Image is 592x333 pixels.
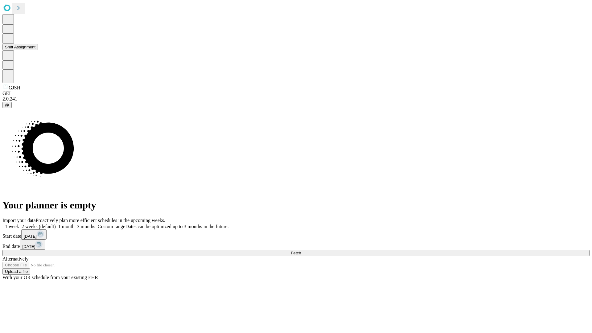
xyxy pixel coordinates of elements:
[2,218,36,223] span: Import your data
[22,244,35,249] span: [DATE]
[21,229,47,240] button: [DATE]
[77,224,95,229] span: 3 months
[36,218,165,223] span: Proactively plan more efficient schedules in the upcoming weeks.
[2,256,28,261] span: Alternatively
[24,234,37,239] span: [DATE]
[2,275,98,280] span: With your OR schedule from your existing EHR
[125,224,228,229] span: Dates can be optimized up to 3 months in the future.
[2,102,12,108] button: @
[2,96,590,102] div: 2.0.241
[58,224,75,229] span: 1 month
[2,91,590,96] div: GEI
[2,240,590,250] div: End date
[98,224,125,229] span: Custom range
[2,250,590,256] button: Fetch
[2,199,590,211] h1: Your planner is empty
[20,240,45,250] button: [DATE]
[22,224,56,229] span: 2 weeks (default)
[9,85,20,90] span: GJSH
[2,44,38,50] button: Shift Assignment
[5,224,19,229] span: 1 week
[5,103,9,107] span: @
[2,268,30,275] button: Upload a file
[2,229,590,240] div: Start date
[291,251,301,255] span: Fetch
